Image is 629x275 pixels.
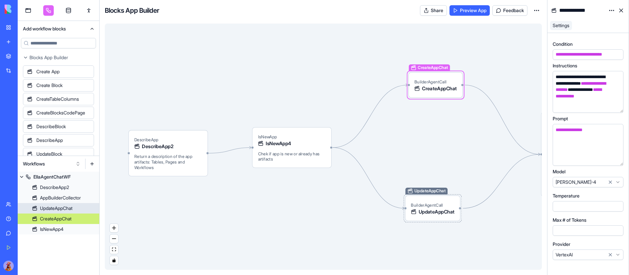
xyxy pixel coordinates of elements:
button: zoom in [110,224,118,232]
label: Model [553,168,565,175]
a: IsNewApp4 [18,224,99,234]
label: Condition [553,41,573,47]
div: DescribeBlock [23,120,94,133]
span: Settings [553,23,569,28]
h4: Blocks App Builder [105,6,159,15]
label: Max # of Tokens [553,217,586,223]
a: DescribeApp2 [18,182,99,193]
g: Edge from 68381a98ccd72a4a92ee6c8f to 68381aacccd72a4a92ee74fc [333,85,407,147]
a: Settings [550,21,572,30]
div: CreateBlocksCodePage [23,107,94,119]
div: CreateAppChat [40,215,71,222]
img: logo [5,5,45,14]
button: toggle interactivity [110,256,118,265]
div: UpdateAppChatBuilderAgentCallUpdateAppChat [405,196,460,221]
span: IsNewApp [258,134,277,139]
button: fit view [110,245,118,254]
button: Share [420,5,447,16]
label: Temperature [553,193,580,199]
button: zoom out [110,234,118,243]
div: AppBuilderCollector [40,195,81,201]
g: Edge from 68381abc54330af7a1655454 to 68381ac5fffc56927b32ccff [463,154,540,208]
span: Chek if app is new or already has artifacts [258,151,326,162]
g: Edge from 68381a98ccd72a4a92ee6c8f to 68381abc54330af7a1655454 [333,147,404,208]
span: IsNewApp4 [266,140,291,147]
a: EllaAgentChatWF [18,172,99,182]
label: Provider [553,241,570,248]
div: EllaAgentChatWF [33,174,71,180]
a: UpdateAppChat [18,203,99,214]
div: CreateAppChatBuilderAgentCallCreateAppChat [409,72,463,98]
a: AppBuilderCollector [18,193,99,203]
a: CreateAppChat [18,214,99,224]
span: UpdateAppChat [419,208,455,215]
label: Instructions [553,62,577,69]
img: Kuku_Large_sla5px.png [3,261,14,271]
div: Create Block [23,79,94,92]
div: DescribeApp2 [40,184,69,191]
div: UpdateBlock [23,148,94,160]
button: Blocks App Builder [18,52,99,63]
div: IsNewApp4 [40,226,64,232]
label: Prompt [553,115,568,122]
button: Feedback [492,5,527,16]
div: DescribeAppDescribeApp2Return a description of the app artifacts: Tables, Pages and Workflows [128,130,208,176]
div: UpdateAppChat [40,205,72,212]
button: Workflows [20,159,84,169]
div: Create App [23,65,94,78]
span: BuilderAgentCall [414,79,447,84]
div: IsNewAppIsNewApp4Chek if app is new or already has artifacts [252,127,332,168]
g: Edge from 683f3dcd66a79edc5275c665 to 68381a98ccd72a4a92ee6c8f [209,147,251,153]
span: DescribeApp2 [142,143,173,150]
button: Add workflow blocks [18,21,99,37]
span: CreateAppChat [422,85,457,92]
a: Preview App [449,5,490,16]
div: CreateTableColumns [23,93,94,105]
g: Edge from 68381aacccd72a4a92ee74fc to 68381ac5fffc56927b32ccff [465,85,540,154]
div: DescribeApp [23,134,94,146]
span: Return a description of the app artifacts: Tables, Pages and Workflows [134,154,202,171]
span: BuilderAgentCall [411,202,443,208]
span: DescribeApp [134,137,159,142]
